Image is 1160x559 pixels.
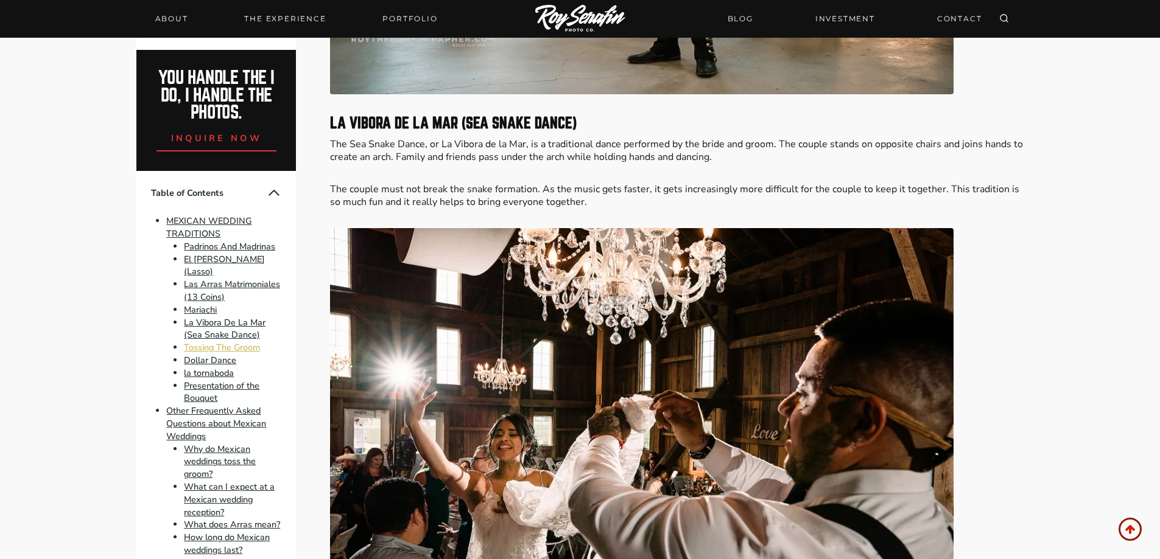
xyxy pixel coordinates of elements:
[184,253,265,278] a: El [PERSON_NAME] (Lasso)
[184,278,280,303] a: Las Arras Matrimoniales (13 Coins)
[151,187,267,200] span: Table of Contents
[720,8,990,29] nav: Secondary Navigation
[184,316,265,341] a: La Vibora De La Mar (Sea Snake Dance)
[184,519,280,531] a: What does Arras mean?
[330,183,1023,209] p: The couple must not break the snake formation. As the music gets faster, it gets increasingly mor...
[148,10,195,27] a: About
[330,116,577,131] strong: La Vibora De La Mar (Sea Snake Dance)
[184,367,234,379] a: la tornaboda
[267,186,281,200] button: Collapse Table of Contents
[535,5,625,33] img: Logo of Roy Serafin Photo Co., featuring stylized text in white on a light background, representi...
[720,8,761,29] a: BLOG
[166,404,266,442] a: Other Frequently Asked Questions about Mexican Weddings
[184,531,270,556] a: How long do Mexican weddings last?
[171,132,262,144] span: inquire now
[808,8,882,29] a: INVESTMENT
[237,10,333,27] a: THE EXPERIENCE
[184,304,217,316] a: Mariachi
[930,8,990,29] a: CONTACT
[184,354,236,366] a: Dollar Dance
[184,443,256,481] a: Why do Mexican weddings toss the groom?
[375,10,445,27] a: Portfolio
[1119,518,1142,541] a: Scroll to top
[184,380,259,404] a: Presentation of the Bouquet
[184,240,275,252] a: Padrinos And Madrinas
[166,215,251,240] a: MEXICAN WEDDING TRADITIONS
[148,10,445,27] nav: Primary Navigation
[156,122,277,151] a: inquire now
[330,138,1023,164] p: The Sea Snake Dance, or La Vibora de la Mar, is a traditional dance performed by the bride and gr...
[150,69,283,122] h2: You handle the i do, I handle the photos.
[996,10,1013,27] button: View Search Form
[184,341,260,353] a: Tossing The Groom
[184,481,275,518] a: What can I expect at a Mexican wedding reception?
